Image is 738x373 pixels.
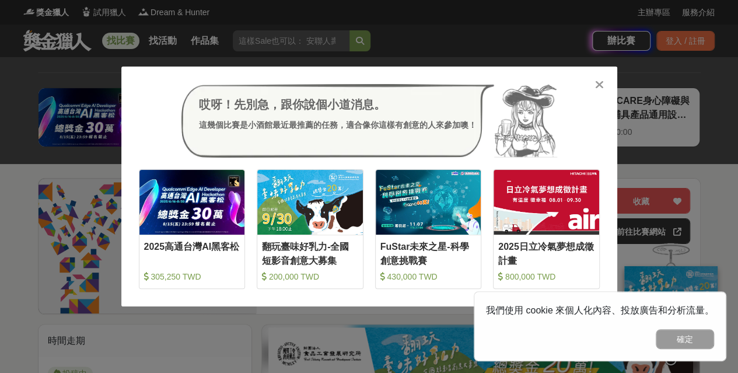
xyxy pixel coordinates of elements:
div: 2025日立冷氣夢想成徵計畫 [498,240,594,266]
a: Cover Image翻玩臺味好乳力-全國短影音創意大募集 200,000 TWD [257,169,363,289]
div: 翻玩臺味好乳力-全國短影音創意大募集 [262,240,358,266]
a: Cover Image2025高通台灣AI黑客松 305,250 TWD [139,169,246,289]
img: Cover Image [139,170,245,235]
button: 確定 [656,329,714,349]
div: 305,250 TWD [144,271,240,283]
a: Cover ImageFuStar未來之星-科學創意挑戰賽 430,000 TWD [375,169,482,289]
div: 這幾個比賽是小酒館最近最推薦的任務，適合像你這樣有創意的人來參加噢！ [199,119,477,131]
div: 200,000 TWD [262,271,358,283]
img: Avatar [494,84,557,158]
div: 2025高通台灣AI黑客松 [144,240,240,266]
div: 800,000 TWD [498,271,594,283]
span: 我們使用 cookie 來個人化內容、投放廣告和分析流量。 [486,305,714,315]
div: FuStar未來之星-科學創意挑戰賽 [380,240,477,266]
img: Cover Image [257,170,363,235]
a: Cover Image2025日立冷氣夢想成徵計畫 800,000 TWD [493,169,600,289]
div: 430,000 TWD [380,271,477,283]
div: 哎呀！先別急，跟你說個小道消息。 [199,96,477,113]
img: Cover Image [494,170,599,235]
img: Cover Image [376,170,481,235]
